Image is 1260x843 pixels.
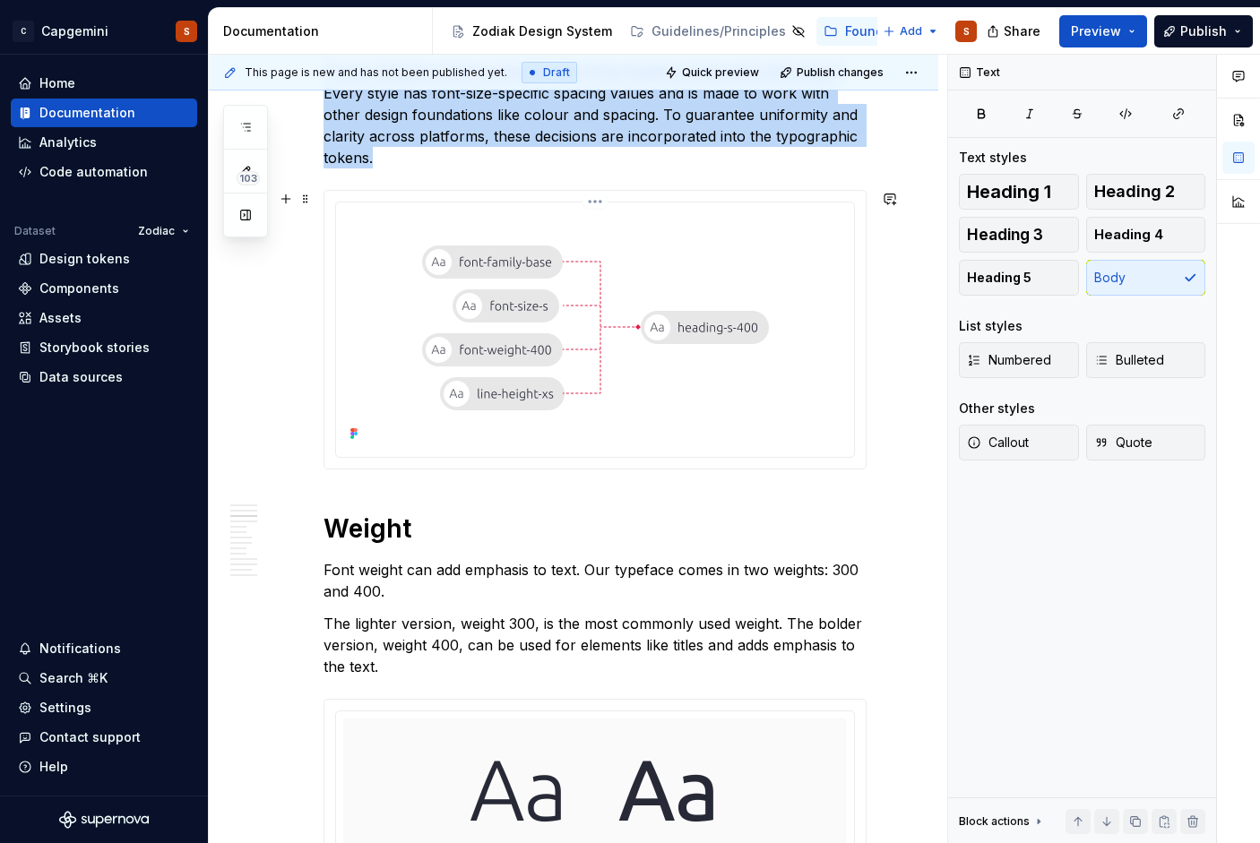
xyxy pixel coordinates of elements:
div: Notifications [39,640,121,658]
button: CCapgeminiS [4,12,204,50]
span: Quote [1094,434,1152,452]
span: Preview [1071,22,1121,40]
div: Dataset [14,224,56,238]
button: Publish [1154,15,1253,47]
p: Font weight can add emphasis to text. Our typeface comes in two weights: 300 and 400. [324,559,867,602]
span: Zodiac [138,224,175,238]
a: Documentation [11,99,197,127]
div: Data sources [39,368,123,386]
span: Numbered [967,351,1051,369]
a: Data sources [11,363,197,391]
button: Quote [1086,425,1206,460]
span: Heading 3 [967,226,1043,244]
button: Preview [1059,15,1147,47]
div: Capgemini [41,22,108,40]
span: Bulleted [1094,351,1164,369]
button: Add [877,19,945,44]
button: Zodiac [130,219,197,244]
a: Foundations [816,17,930,46]
a: Analytics [11,128,197,157]
span: Heading 5 [967,269,1031,287]
a: Assets [11,304,197,332]
div: Components [39,280,119,297]
div: Contact support [39,728,141,746]
button: Quick preview [660,60,767,85]
a: Guidelines/Principles [623,17,813,46]
div: Help [39,758,68,776]
div: Other styles [959,400,1035,417]
div: Block actions [959,809,1046,834]
div: Guidelines/Principles [652,22,786,40]
div: Analytics [39,133,97,151]
span: Publish changes [797,65,884,80]
button: Search ⌘K [11,664,197,692]
a: Zodiak Design System [444,17,619,46]
span: 103 [237,171,260,185]
span: Heading 1 [967,183,1051,201]
div: C [13,21,34,42]
span: Heading 2 [1094,183,1175,201]
span: Quick preview [682,65,759,80]
button: Heading 2 [1086,174,1206,210]
div: Home [39,74,75,92]
div: Settings [39,699,91,717]
div: Zodiak Design System [472,22,612,40]
button: Heading 3 [959,217,1079,253]
button: Help [11,753,197,781]
span: Share [1004,22,1040,40]
button: Numbered [959,342,1079,378]
div: Foundations [845,22,923,40]
div: Text styles [959,149,1027,167]
div: List styles [959,317,1023,335]
a: Home [11,69,197,98]
a: Design tokens [11,245,197,273]
button: Heading 5 [959,260,1079,296]
svg: Supernova Logo [59,811,149,829]
div: Documentation [223,22,425,40]
div: Page tree [444,13,874,49]
h1: Weight [324,512,867,545]
div: S [963,24,970,39]
a: Code automation [11,158,197,186]
button: Callout [959,425,1079,460]
div: Documentation [39,104,135,122]
span: Publish [1180,22,1227,40]
div: Code automation [39,163,148,181]
a: Components [11,274,197,303]
a: Storybook stories [11,333,197,362]
div: Assets [39,309,82,327]
button: Notifications [11,634,197,663]
div: Storybook stories [39,339,150,357]
button: Heading 1 [959,174,1079,210]
span: Draft [543,65,570,80]
span: Add [900,24,922,39]
button: Bulleted [1086,342,1206,378]
div: S [184,24,190,39]
a: Settings [11,693,197,722]
p: The lighter version, weight 300, is the most commonly used weight. The bolder version, weight 400... [324,613,867,677]
div: Search ⌘K [39,669,108,687]
div: Design tokens [39,250,130,268]
button: Contact support [11,723,197,752]
span: Callout [967,434,1029,452]
button: Publish changes [774,60,892,85]
span: This page is new and has not been published yet. [245,65,507,80]
button: Heading 4 [1086,217,1206,253]
span: Heading 4 [1094,226,1163,244]
button: Share [978,15,1052,47]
